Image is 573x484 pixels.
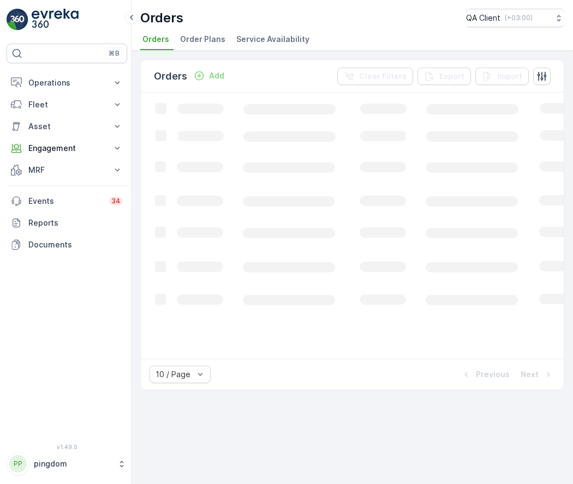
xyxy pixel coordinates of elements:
[180,34,225,45] span: Order Plans
[140,9,183,27] p: Orders
[521,369,539,380] p: Next
[7,234,127,256] a: Documents
[154,69,187,84] p: Orders
[7,444,127,450] span: v 1.49.0
[7,212,127,234] a: Reports
[7,159,127,181] button: MRF
[337,68,413,85] button: Clear Filters
[439,71,464,82] p: Export
[109,49,120,58] p: ⌘B
[28,196,103,207] p: Events
[7,9,28,31] img: logo
[189,69,229,82] button: Add
[28,217,123,228] p: Reports
[7,116,127,137] button: Asset
[32,9,79,31] img: logo_light-DOdMpM7g.png
[28,99,105,110] p: Fleet
[417,68,471,85] button: Export
[28,143,105,154] p: Engagement
[466,13,500,23] p: QA Client
[505,14,533,22] p: ( +03:00 )
[466,9,564,27] button: QA Client(+03:00)
[359,71,407,82] p: Clear Filters
[497,71,522,82] p: Import
[476,369,510,380] p: Previous
[209,70,224,81] p: Add
[28,165,105,176] p: MRF
[520,368,555,381] button: Next
[7,137,127,159] button: Engagement
[28,121,105,132] p: Asset
[28,239,123,250] p: Documents
[111,197,121,205] p: 34
[459,368,511,381] button: Previous
[142,34,169,45] span: Orders
[7,72,127,94] button: Operations
[7,452,127,475] button: PPpingdom
[9,455,27,473] div: PP
[7,94,127,116] button: Fleet
[236,34,309,45] span: Service Availability
[475,68,529,85] button: Import
[34,458,112,469] p: pingdom
[28,77,105,88] p: Operations
[7,190,127,212] a: Events34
